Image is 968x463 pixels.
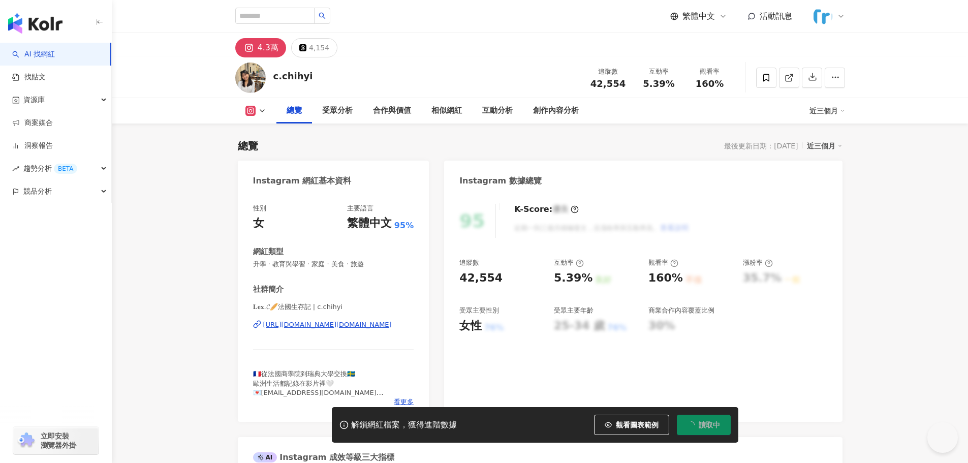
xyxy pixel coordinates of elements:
div: 社群簡介 [253,284,284,295]
span: 🇫🇷從法國商學院到瑞典大學交換🇸🇪 歐洲生活都記錄在影片裡🤍 💌[EMAIL_ADDRESS][DOMAIN_NAME] - 👇🏻𝐋𝐞𝐱.𝓒 歐洲好物分享社群（密碼：1012）👇🏻 [253,370,391,415]
span: 競品分析 [23,180,52,203]
div: 女性 [459,318,482,334]
div: 總覽 [238,139,258,153]
div: 受眾分析 [322,105,353,117]
span: 95% [394,220,414,231]
div: 女 [253,215,264,231]
a: searchAI 找網紅 [12,49,55,59]
div: 創作內容分析 [533,105,579,117]
div: 繁體中文 [347,215,392,231]
div: 商業合作內容覆蓋比例 [648,306,714,315]
div: 漲粉率 [743,258,773,267]
div: Instagram 數據總覽 [459,175,542,187]
div: Instagram 網紅基本資料 [253,175,352,187]
span: 讀取中 [699,421,720,429]
div: 4.3萬 [258,41,278,55]
a: chrome extension立即安裝 瀏覽器外掛 [13,427,99,454]
span: 5.39% [643,79,674,89]
div: 追蹤數 [459,258,479,267]
span: 繁體中文 [682,11,715,22]
div: 追蹤數 [589,67,628,77]
div: 受眾主要年齡 [554,306,594,315]
span: 42,554 [590,78,626,89]
div: 觀看率 [691,67,729,77]
div: 觀看率 [648,258,678,267]
span: 立即安裝 瀏覽器外掛 [41,431,76,450]
div: 互動率 [554,258,584,267]
span: 看更多 [394,397,414,407]
div: 網紅類型 [253,246,284,257]
div: Instagram 成效等級三大指標 [253,452,394,463]
div: [URL][DOMAIN_NAME][DOMAIN_NAME] [263,320,392,329]
span: loading [688,421,695,428]
span: 資源庫 [23,88,45,111]
div: 5.39% [554,270,592,286]
div: 互動分析 [482,105,513,117]
div: 互動率 [640,67,678,77]
button: 觀看圖表範例 [594,415,669,435]
a: [URL][DOMAIN_NAME][DOMAIN_NAME] [253,320,414,329]
div: 最後更新日期：[DATE] [724,142,798,150]
span: rise [12,165,19,172]
div: c.chihyi [273,70,313,82]
span: 趨勢分析 [23,157,77,180]
div: 4,154 [309,41,329,55]
div: 近三個月 [809,103,845,119]
button: 4,154 [291,38,337,57]
div: 總覽 [287,105,302,117]
img: chrome extension [16,433,36,449]
span: 活動訊息 [760,11,792,21]
div: 解鎖網紅檔案，獲得進階數據 [351,420,457,430]
div: K-Score : [514,204,579,215]
button: 4.3萬 [235,38,286,57]
span: search [319,12,326,19]
div: 主要語言 [347,204,373,213]
img: KOL Avatar [235,63,266,93]
div: 受眾主要性別 [459,306,499,315]
div: 近三個月 [807,139,842,152]
span: 觀看圖表範例 [616,421,659,429]
div: 160% [648,270,683,286]
div: 合作與價值 [373,105,411,117]
span: 𝐋𝐞𝐱.𝓒🥖法國生存記 | c.chihyi [253,302,414,312]
div: 相似網紅 [431,105,462,117]
span: 升學 · 教育與學習 · 家庭 · 美食 · 旅遊 [253,260,414,269]
a: 洞察報告 [12,141,53,151]
span: 160% [696,79,724,89]
div: BETA [54,164,77,174]
img: %E6%A9%AB%E5%BC%8Flogo.png [813,7,832,26]
button: 讀取中 [677,415,731,435]
div: 42,554 [459,270,503,286]
div: 性別 [253,204,266,213]
a: 找貼文 [12,72,46,82]
img: logo [8,13,63,34]
div: AI [253,452,277,462]
a: 商案媒合 [12,118,53,128]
